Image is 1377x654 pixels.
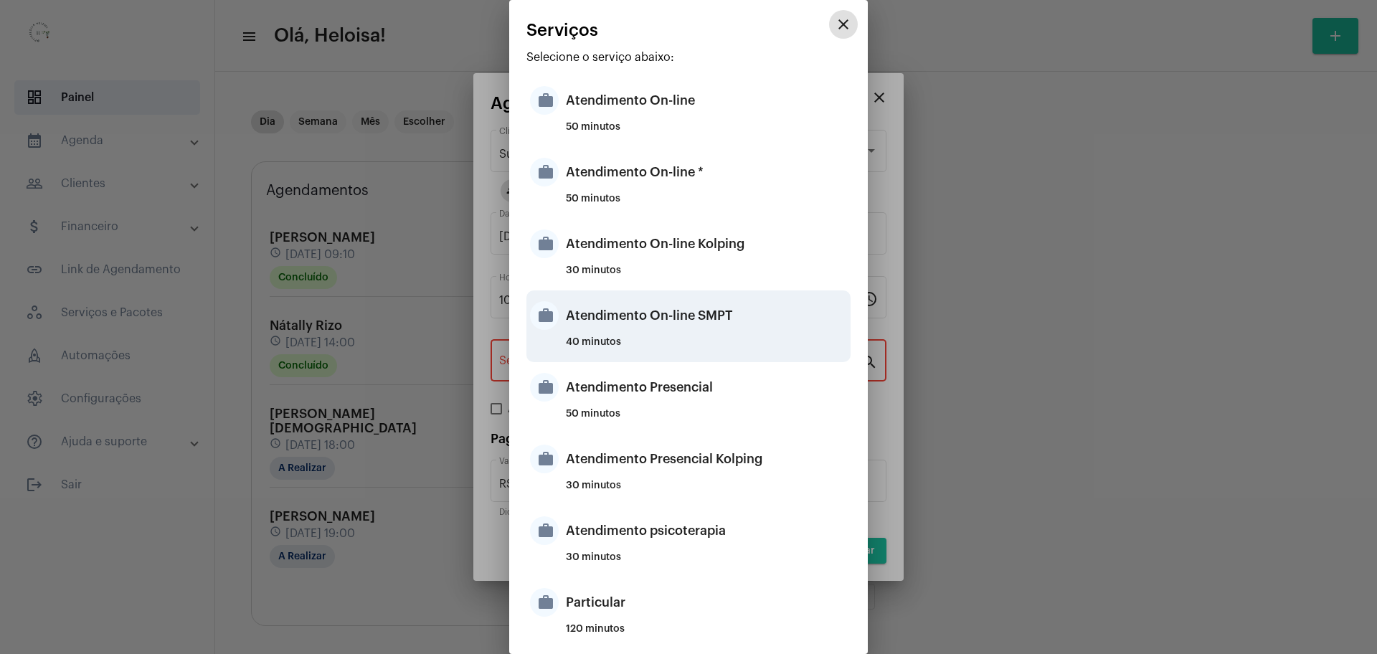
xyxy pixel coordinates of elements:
mat-icon: work [530,158,559,186]
p: Selecione o serviço abaixo: [526,51,851,64]
div: 30 minutos [566,552,847,574]
div: Atendimento psicoterapia [566,509,847,552]
mat-icon: work [530,445,559,473]
div: 40 minutos [566,337,847,359]
div: Atendimento Presencial [566,366,847,409]
div: Particular [566,581,847,624]
div: Atendimento On-line SMPT [566,294,847,337]
mat-icon: work [530,373,559,402]
mat-icon: work [530,516,559,545]
mat-icon: work [530,229,559,258]
mat-icon: work [530,588,559,617]
div: 50 minutos [566,122,847,143]
div: 50 minutos [566,409,847,430]
mat-icon: work [530,301,559,330]
mat-icon: work [530,86,559,115]
div: 50 minutos [566,194,847,215]
div: 30 minutos [566,480,847,502]
div: 30 minutos [566,265,847,287]
mat-icon: close [835,16,852,33]
div: Atendimento Presencial Kolping [566,437,847,480]
div: Atendimento On-line [566,79,847,122]
span: Serviços [526,21,598,39]
div: Atendimento On-line Kolping [566,222,847,265]
div: Atendimento On-line * [566,151,847,194]
div: 120 minutos [566,624,847,645]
